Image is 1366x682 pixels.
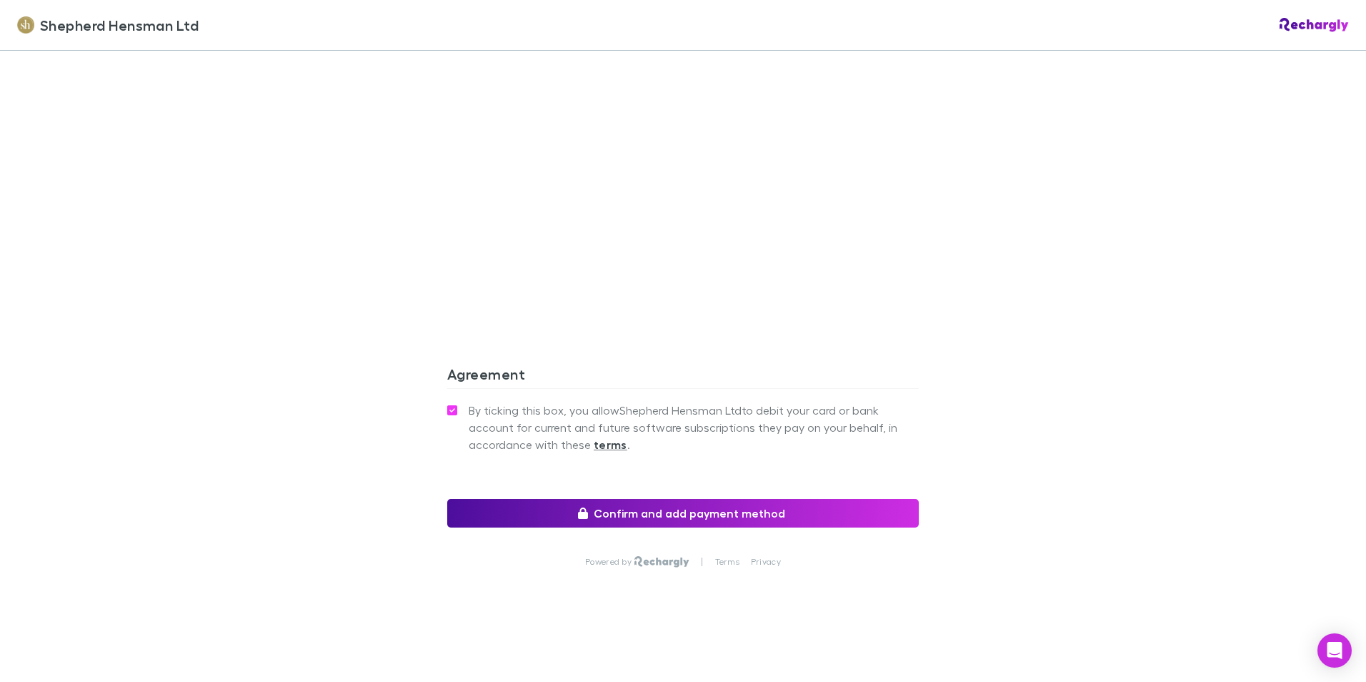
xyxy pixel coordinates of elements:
[701,556,703,568] p: |
[751,556,781,568] a: Privacy
[715,556,739,568] a: Terms
[469,402,919,453] span: By ticking this box, you allow Shepherd Hensman Ltd to debit your card or bank account for curren...
[40,14,199,36] span: Shepherd Hensman Ltd
[634,556,689,568] img: Rechargly Logo
[594,438,627,452] strong: terms
[447,365,919,388] h3: Agreement
[17,16,34,34] img: Shepherd Hensman Ltd's Logo
[585,556,634,568] p: Powered by
[1280,18,1349,32] img: Rechargly Logo
[447,499,919,528] button: Confirm and add payment method
[1317,633,1352,668] div: Open Intercom Messenger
